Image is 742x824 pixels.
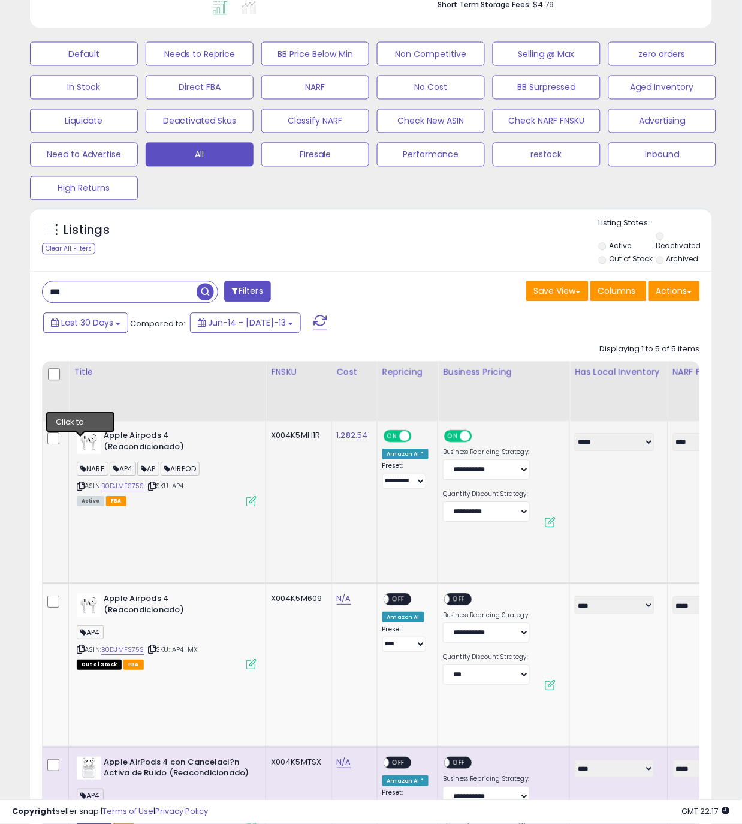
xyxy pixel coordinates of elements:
[382,462,429,489] div: Preset:
[130,318,185,330] span: Compared to:
[656,241,701,251] label: Deactivated
[271,431,322,441] div: X004K5MH1R
[43,313,128,333] button: Last 30 Days
[682,806,730,817] span: 2025-08-13 22:17 GMT
[261,109,369,133] button: Classify NARF
[377,42,485,66] button: Non Competitive
[470,432,490,442] span: OFF
[493,76,601,100] button: BB Surpressed
[101,645,144,655] a: B0DJMFS75S
[161,462,200,476] span: AIRPOD
[190,313,301,333] button: Jun-14 - [DATE]-13
[450,595,469,605] span: OFF
[446,432,461,442] span: ON
[389,595,408,605] span: OFF
[443,366,565,379] div: Business Pricing
[649,281,700,302] button: Actions
[337,757,351,769] a: N/A
[673,366,729,379] div: NARF FNSKU?
[382,366,433,379] div: Repricing
[77,594,257,669] div: ASIN:
[608,42,716,66] button: zero orders
[526,281,589,302] button: Save View
[443,775,530,784] label: Business Repricing Strategy:
[30,143,138,167] button: Need to Advertise
[261,42,369,66] button: BB Price Below Min
[271,366,327,379] div: FNSKU
[12,807,208,818] div: seller snap | |
[382,626,429,653] div: Preset:
[261,76,369,100] button: NARF
[74,366,261,379] div: Title
[377,109,485,133] button: Check New ASIN
[443,612,530,620] label: Business Repricing Strategy:
[610,241,632,251] label: Active
[104,594,249,619] b: Apple Airpods 4 (Reacondicionado)
[608,143,716,167] button: Inbound
[493,42,601,66] button: Selling @ Max
[668,362,734,422] th: CSV column name: cust_attr_4_NARF FNSKU?
[146,109,254,133] button: Deactivated Skus
[224,281,271,302] button: Filters
[77,431,101,455] img: 211tmEvNNVL._SL40_.jpg
[570,362,668,422] th: CSV column name: cust_attr_2_Has Local Inventory
[382,776,429,787] div: Amazon AI *
[385,432,400,442] span: ON
[42,243,95,255] div: Clear All Filters
[77,660,122,670] span: All listings that are currently out of stock and unavailable for purchase on Amazon
[337,430,368,442] a: 1,282.54
[443,449,530,457] label: Business Repricing Strategy:
[155,806,208,817] a: Privacy Policy
[104,757,249,783] b: Apple AirPods 4 con Cancelaci?n Activa de Ruido (Reacondicionado)
[146,76,254,100] button: Direct FBA
[382,449,429,460] div: Amazon AI *
[123,660,144,670] span: FBA
[271,594,322,605] div: X004K5M609
[30,109,138,133] button: Liquidate
[30,176,138,200] button: High Returns
[104,431,249,456] b: Apple Airpods 4 (Reacondicionado)
[77,757,101,780] img: 410S21l+1RL._SL40_.jpg
[337,366,372,379] div: Cost
[493,109,601,133] button: Check NARF FNSKU
[590,281,647,302] button: Columns
[77,594,101,618] img: 211tmEvNNVL._SL40_.jpg
[450,758,469,768] span: OFF
[599,218,712,230] p: Listing States:
[600,344,700,356] div: Displaying 1 to 5 of 5 items
[110,462,137,476] span: AP4
[77,497,104,507] span: All listings currently available for purchase on Amazon
[443,491,530,499] label: Quantity Discount Strategy:
[208,317,286,329] span: Jun-14 - [DATE]-13
[575,366,662,379] div: Has Local Inventory
[608,76,716,100] button: Aged Inventory
[598,285,636,297] span: Columns
[101,482,144,492] a: B0DJMFS75S
[146,143,254,167] button: All
[77,626,104,640] span: AP4
[106,497,126,507] span: FBA
[30,42,138,66] button: Default
[261,143,369,167] button: Firesale
[377,76,485,100] button: No Cost
[12,806,56,817] strong: Copyright
[146,482,184,491] span: | SKU: AP4
[137,462,159,476] span: AP
[77,431,257,506] div: ASIN:
[377,143,485,167] button: Performance
[382,612,424,623] div: Amazon AI
[608,109,716,133] button: Advertising
[666,254,699,264] label: Archived
[389,758,408,768] span: OFF
[61,317,113,329] span: Last 30 Days
[610,254,653,264] label: Out of Stock
[146,645,197,655] span: | SKU: AP4-MX
[409,432,429,442] span: OFF
[493,143,601,167] button: restock
[146,42,254,66] button: Needs to Reprice
[64,222,110,239] h5: Listings
[337,593,351,605] a: N/A
[77,462,108,476] span: NARF
[102,806,153,817] a: Terms of Use
[30,76,138,100] button: In Stock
